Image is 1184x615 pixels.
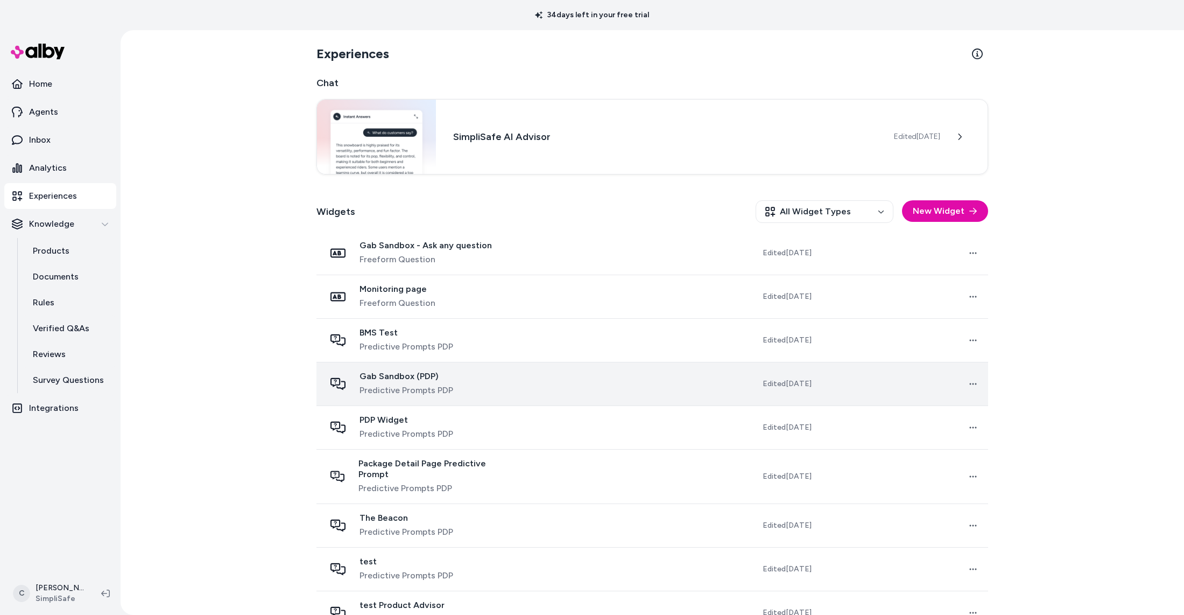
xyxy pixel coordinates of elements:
a: Experiences [4,183,116,209]
a: Integrations [4,395,116,421]
a: Home [4,71,116,97]
a: Chat widgetSimpliSafe AI AdvisorEdited[DATE] [316,99,988,174]
a: Reviews [22,341,116,367]
h3: SimpliSafe AI Advisor [453,129,877,144]
span: Gab Sandbox - Ask any question [360,240,492,251]
span: Edited [DATE] [763,291,812,302]
p: 34 days left in your free trial [528,10,656,20]
span: Edited [DATE] [763,520,812,531]
span: Freeform Question [360,297,435,310]
span: Predictive Prompts PDP [360,569,453,582]
span: Edited [DATE] [763,422,812,433]
span: test [360,556,453,567]
span: Freeform Question [360,253,492,266]
p: Integrations [29,402,79,415]
span: Predictive Prompts PDP [358,482,507,495]
p: Knowledge [29,218,74,230]
h2: Widgets [316,204,355,219]
p: Inbox [29,134,51,146]
p: Rules [33,296,54,309]
p: Products [33,244,69,257]
p: Verified Q&As [33,322,89,335]
p: Home [29,78,52,90]
span: BMS Test [360,327,453,338]
span: Predictive Prompts PDP [360,526,453,539]
span: Predictive Prompts PDP [360,340,453,353]
span: The Beacon [360,513,453,523]
span: PDP Widget [360,415,453,425]
p: [PERSON_NAME] [36,583,84,593]
p: Experiences [29,190,77,202]
button: New Widget [902,200,988,222]
p: Documents [33,270,79,283]
span: Package Detail Page Predictive Prompt [358,458,507,480]
span: Monitoring page [360,284,435,295]
p: Reviews [33,348,66,361]
a: Inbox [4,127,116,153]
h2: Chat [316,75,988,90]
span: Edited [DATE] [894,131,940,142]
a: Documents [22,264,116,290]
span: Edited [DATE] [763,248,812,258]
button: Knowledge [4,211,116,237]
a: Verified Q&As [22,316,116,341]
span: Edited [DATE] [763,335,812,346]
button: C[PERSON_NAME]SimpliSafe [6,576,93,611]
a: Analytics [4,155,116,181]
img: Chat widget [317,100,436,174]
h2: Experiences [316,45,389,62]
p: Analytics [29,162,67,174]
span: C [13,585,30,602]
a: Rules [22,290,116,316]
span: Predictive Prompts PDP [360,384,453,397]
span: Gab Sandbox (PDP) [360,371,453,382]
span: test Product Advisor [360,600,453,611]
span: Edited [DATE] [763,564,812,575]
a: Agents [4,99,116,125]
a: Products [22,238,116,264]
p: Survey Questions [33,374,104,387]
span: Predictive Prompts PDP [360,428,453,441]
p: Agents [29,106,58,118]
span: Edited [DATE] [763,471,812,482]
a: Survey Questions [22,367,116,393]
span: SimpliSafe [36,593,84,604]
span: Edited [DATE] [763,379,812,389]
img: alby Logo [11,44,65,59]
button: All Widget Types [756,200,893,223]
